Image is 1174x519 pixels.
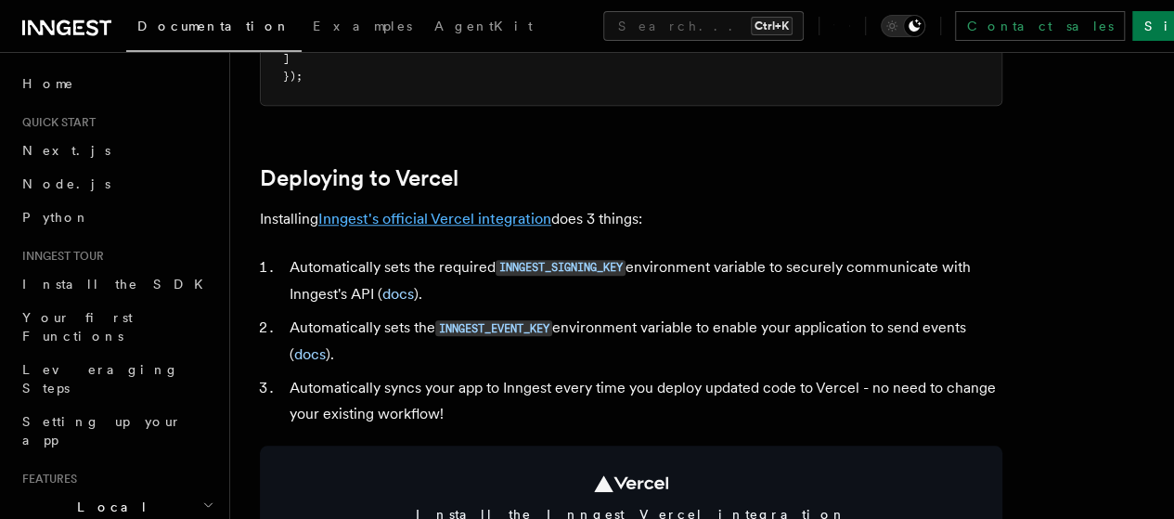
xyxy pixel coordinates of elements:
span: Examples [313,19,412,33]
span: Leveraging Steps [22,362,179,396]
code: INNGEST_SIGNING_KEY [496,260,626,276]
p: Installing does 3 things: [260,206,1002,232]
code: INNGEST_EVENT_KEY [435,320,552,336]
a: Home [15,67,218,100]
span: Features [15,472,77,487]
a: Deploying to Vercel [260,165,458,191]
span: AgentKit [434,19,533,33]
a: Examples [302,6,423,50]
button: Search...Ctrl+K [603,11,804,41]
span: Python [22,210,90,225]
a: Setting up your app [15,405,218,457]
span: Your first Functions [22,310,133,344]
a: Node.js [15,167,218,201]
a: docs [382,285,414,303]
span: Home [22,74,74,93]
kbd: Ctrl+K [751,17,793,35]
span: ] [283,52,290,65]
a: Contact sales [955,11,1125,41]
li: Automatically syncs your app to Inngest every time you deploy updated code to Vercel - no need to... [284,375,1002,427]
span: Next.js [22,143,110,158]
a: Next.js [15,134,218,167]
span: Quick start [15,115,96,130]
a: docs [294,345,326,363]
span: Inngest tour [15,249,104,264]
span: Node.js [22,176,110,191]
a: Install the SDK [15,267,218,301]
li: Automatically sets the required environment variable to securely communicate with Inngest's API ( ). [284,254,1002,307]
a: AgentKit [423,6,544,50]
a: Leveraging Steps [15,353,218,405]
span: Setting up your app [22,414,182,448]
a: INNGEST_EVENT_KEY [435,318,552,336]
button: Toggle dark mode [881,15,925,37]
li: Automatically sets the environment variable to enable your application to send events ( ). [284,315,1002,368]
span: Install the SDK [22,277,214,292]
span: Documentation [137,19,290,33]
a: Python [15,201,218,234]
a: Inngest's official Vercel integration [318,210,551,227]
span: }); [283,70,303,83]
a: Documentation [126,6,302,52]
a: INNGEST_SIGNING_KEY [496,258,626,276]
a: Your first Functions [15,301,218,353]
